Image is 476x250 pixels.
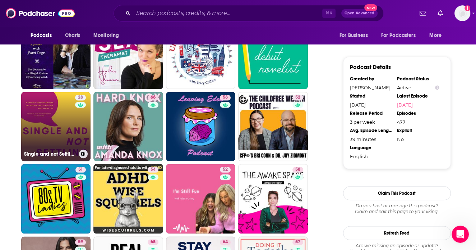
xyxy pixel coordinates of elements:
a: 59 [75,239,86,245]
div: Podcast Status [397,76,439,82]
button: Open AdvancedNew [341,9,378,18]
div: Latest Episode [397,93,439,99]
a: 52 [166,164,236,234]
a: 58 [292,167,303,173]
button: Show Info [435,85,439,90]
a: 47 [238,19,308,89]
span: ⌘ K [322,9,336,18]
span: Open Advanced [345,11,374,15]
div: 39 minutes [350,136,392,142]
a: 52 [238,92,308,161]
a: 68 [148,239,158,245]
button: open menu [424,29,450,42]
div: Active [397,85,439,90]
div: 477 [397,119,439,125]
a: Show notifications dropdown [435,7,446,19]
a: 64 [220,239,231,245]
h3: Single and not Settling [24,151,76,157]
div: [DATE] [350,102,392,108]
button: open menu [26,29,61,42]
span: Charts [65,30,80,41]
div: 3 per week [350,119,392,125]
a: 58 [238,164,308,234]
button: open menu [88,29,128,42]
span: For Business [339,30,368,41]
h3: Podcast Details [350,63,391,70]
div: Created by [350,76,392,82]
svg: Add a profile image [465,5,470,11]
a: 54 [148,167,158,173]
a: 66 [93,92,163,161]
span: Logged in as ocharlson [454,5,470,21]
a: 51 [21,164,91,234]
a: 66 [148,95,158,100]
div: Started [350,93,392,99]
img: Podchaser - Follow, Share and Rate Podcasts [6,6,75,20]
a: 52 [220,167,231,173]
div: Language [350,145,392,151]
a: 58 [220,95,231,100]
div: Avg. Episode Length [350,128,392,133]
span: New [364,4,377,11]
span: 51 [78,166,83,173]
span: Podcasts [31,30,52,41]
div: [PERSON_NAME] [350,85,392,90]
a: 58 [166,92,236,161]
span: 57 [295,239,300,246]
div: English [350,154,392,159]
div: Explicit [397,128,439,133]
a: 52 [292,95,303,100]
span: Do you host or manage this podcast? [343,203,451,209]
button: Claim This Podcast [343,186,451,200]
div: Episodes [397,110,439,116]
img: User Profile [454,5,470,21]
span: 58 [295,166,300,173]
a: 28Single and not Settling [21,92,91,161]
a: 49 [21,19,91,89]
span: 58 [223,94,228,101]
a: 28 [75,95,86,100]
span: Monitoring [93,30,119,41]
a: 51 [75,167,86,173]
a: [DATE] [397,102,439,108]
span: 64 [223,239,228,246]
span: 52 [223,166,228,173]
input: Search podcasts, credits, & more... [133,8,322,19]
span: 28 [78,94,83,101]
span: 59 [78,239,83,246]
a: 57 [292,239,303,245]
span: 68 [151,239,156,246]
span: 54 [151,166,156,173]
div: No [397,136,439,142]
div: Release Period [350,110,392,116]
a: 53 [166,19,236,89]
button: open menu [376,29,426,42]
span: 66 [151,94,156,101]
div: Claim and edit this page to your liking. [343,203,451,214]
span: More [429,30,442,41]
span: For Podcasters [381,30,416,41]
span: 52 [295,94,300,101]
div: Search podcasts, credits, & more... [114,5,384,22]
iframe: Intercom live chat [452,226,469,243]
a: Charts [60,29,85,42]
a: Show notifications dropdown [417,7,429,19]
a: 51 [93,19,163,89]
button: Show profile menu [454,5,470,21]
button: Refresh Feed [343,226,451,240]
button: open menu [334,29,377,42]
a: 54 [93,164,163,234]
